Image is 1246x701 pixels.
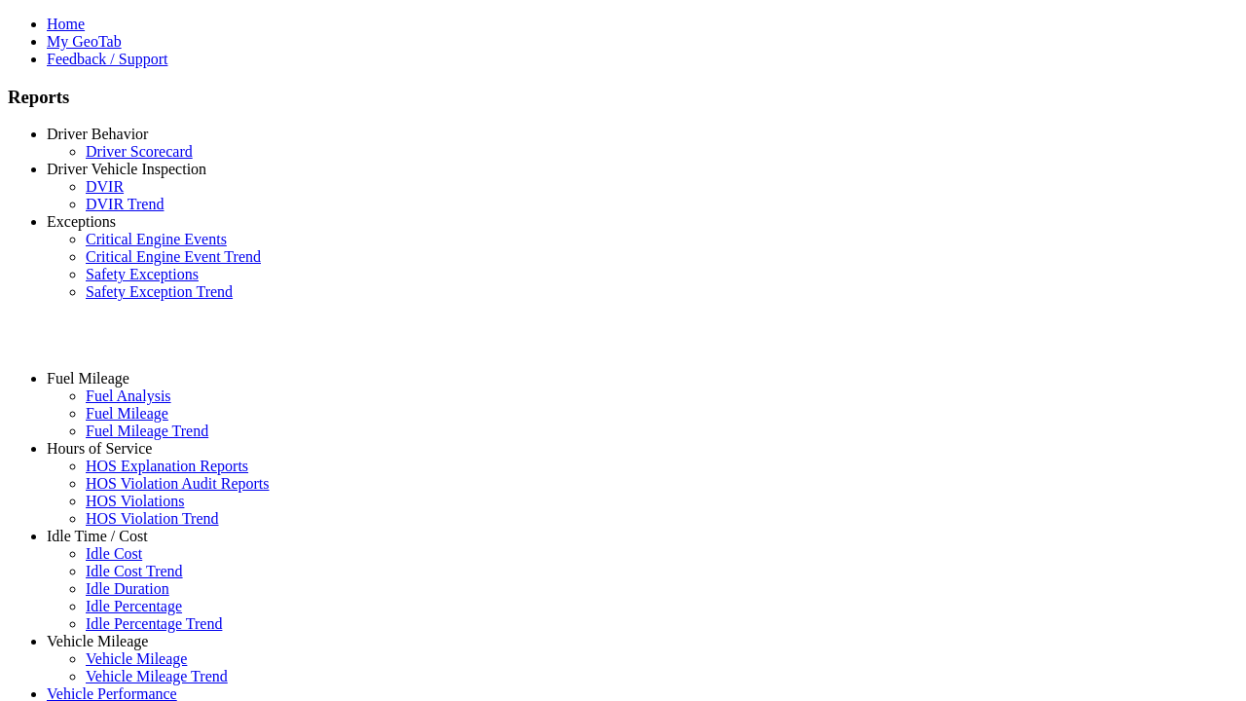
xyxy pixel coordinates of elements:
[86,475,270,492] a: HOS Violation Audit Reports
[86,196,164,212] a: DVIR Trend
[47,440,152,457] a: Hours of Service
[47,16,85,32] a: Home
[86,598,182,614] a: Idle Percentage
[86,668,228,684] a: Vehicle Mileage Trend
[47,126,148,142] a: Driver Behavior
[86,580,169,597] a: Idle Duration
[86,387,171,404] a: Fuel Analysis
[47,213,116,230] a: Exceptions
[8,87,1238,108] h3: Reports
[86,143,193,160] a: Driver Scorecard
[47,161,206,177] a: Driver Vehicle Inspection
[47,633,148,649] a: Vehicle Mileage
[86,423,208,439] a: Fuel Mileage Trend
[86,650,187,667] a: Vehicle Mileage
[47,33,122,50] a: My GeoTab
[86,266,199,282] a: Safety Exceptions
[86,178,124,195] a: DVIR
[86,283,233,300] a: Safety Exception Trend
[86,563,183,579] a: Idle Cost Trend
[86,545,142,562] a: Idle Cost
[86,248,261,265] a: Critical Engine Event Trend
[86,510,219,527] a: HOS Violation Trend
[47,370,129,387] a: Fuel Mileage
[86,458,248,474] a: HOS Explanation Reports
[86,405,168,422] a: Fuel Mileage
[86,231,227,247] a: Critical Engine Events
[47,51,167,67] a: Feedback / Support
[86,493,184,509] a: HOS Violations
[86,615,222,632] a: Idle Percentage Trend
[47,528,148,544] a: Idle Time / Cost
